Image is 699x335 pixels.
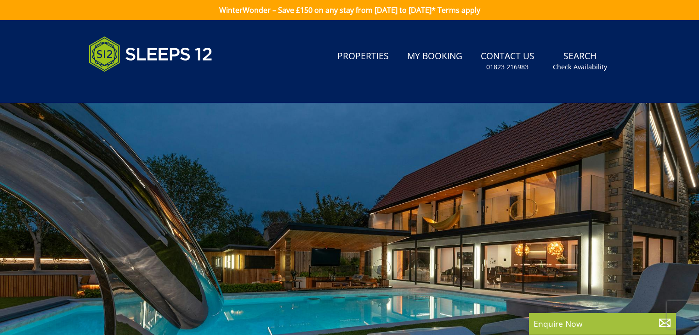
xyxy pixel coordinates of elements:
[477,46,538,76] a: Contact Us01823 216983
[334,46,392,67] a: Properties
[534,318,671,329] p: Enquire Now
[549,46,611,76] a: SearchCheck Availability
[84,83,181,90] iframe: Customer reviews powered by Trustpilot
[486,62,529,72] small: 01823 216983
[553,62,607,72] small: Check Availability
[403,46,466,67] a: My Booking
[89,31,213,77] img: Sleeps 12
